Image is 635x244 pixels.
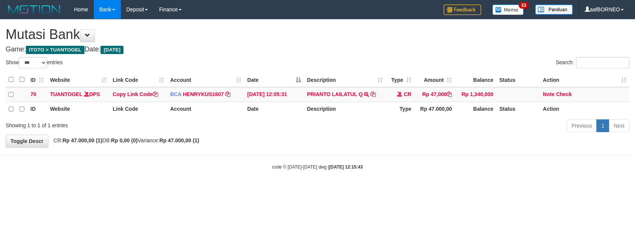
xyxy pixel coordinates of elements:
span: CR: DB: Variance: [50,137,199,143]
th: Description: activate to sort column ascending [304,72,386,87]
a: Copy Rp 47,000 to clipboard [447,91,452,97]
strong: [DATE] 12:15:43 [329,164,363,170]
th: Rp 47.000,00 [414,102,455,116]
th: Date: activate to sort column descending [244,72,304,87]
a: Copy PRIANTO LAILATUL Q to clipboard [370,91,376,97]
td: DPS [47,87,110,102]
a: HENRYKUS1607 [183,91,224,97]
th: ID: activate to sort column ascending [27,72,47,87]
th: Website [47,102,110,116]
th: Action: activate to sort column ascending [540,72,629,87]
th: Link Code: activate to sort column ascending [110,72,167,87]
th: Date [244,102,304,116]
th: Status [496,72,540,87]
th: Type [386,102,414,116]
a: Copy HENRYKUS1607 to clipboard [225,91,230,97]
th: Account: activate to sort column ascending [167,72,244,87]
a: 1 [596,119,609,132]
th: Description [304,102,386,116]
th: Balance [455,72,496,87]
th: Website: activate to sort column ascending [47,72,110,87]
th: Account [167,102,244,116]
a: Toggle Descr [6,135,48,148]
img: Feedback.jpg [444,5,481,15]
th: Type: activate to sort column ascending [386,72,414,87]
h1: Mutasi Bank [6,27,629,42]
img: MOTION_logo.png [6,4,63,15]
th: Status [496,102,540,116]
strong: Rp 0,00 (0) [111,137,138,143]
a: PRIANTO LAILATUL Q [307,91,363,97]
img: Button%20Memo.svg [492,5,524,15]
th: Action [540,102,629,116]
a: TUANTOGEL [50,91,83,97]
div: Showing 1 to 1 of 1 entries [6,119,259,129]
a: Note [543,91,555,97]
label: Show entries [6,57,63,68]
a: Previous [567,119,597,132]
th: Link Code [110,102,167,116]
strong: Rp 47.000,00 (1) [160,137,199,143]
th: Balance [455,102,496,116]
img: panduan.png [535,5,573,15]
span: BCA [170,91,181,97]
td: [DATE] 12:05:31 [244,87,304,102]
span: 33 [519,2,529,9]
span: CR [404,91,411,97]
a: Check [556,91,572,97]
span: 70 [30,91,36,97]
small: code © [DATE]-[DATE] dwg | [272,164,363,170]
span: ITOTO > TUANTOGEL [26,46,84,54]
td: Rp 1,340,000 [455,87,496,102]
label: Search: [556,57,629,68]
a: Copy Link Code [113,91,158,97]
a: Next [609,119,629,132]
span: [DATE] [101,46,123,54]
strong: Rp 47.000,00 (1) [63,137,102,143]
select: Showentries [19,57,47,68]
input: Search: [576,57,629,68]
h4: Game: Date: [6,46,629,53]
td: Rp 47,000 [414,87,455,102]
th: ID [27,102,47,116]
th: Amount: activate to sort column ascending [414,72,455,87]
